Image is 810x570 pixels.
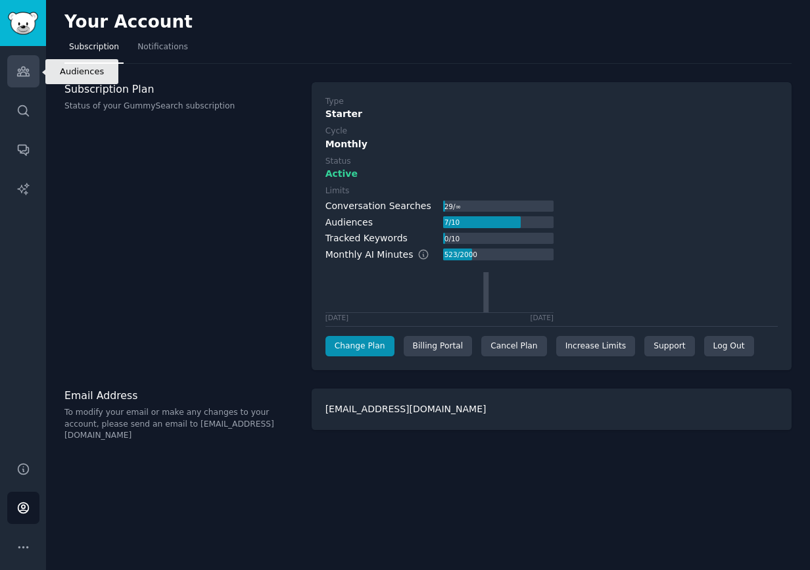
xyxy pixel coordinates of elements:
[325,216,373,229] div: Audiences
[481,336,546,357] div: Cancel Plan
[64,101,298,112] p: Status of your GummySearch subscription
[530,313,554,322] div: [DATE]
[404,336,473,357] div: Billing Portal
[325,107,778,121] div: Starter
[325,336,394,357] a: Change Plan
[325,156,351,168] div: Status
[64,407,298,442] p: To modify your email or make any changes to your account, please send an email to [EMAIL_ADDRESS]...
[133,37,193,64] a: Notifications
[443,249,479,260] div: 523 / 2000
[325,199,431,213] div: Conversation Searches
[69,41,119,53] span: Subscription
[644,336,694,357] a: Support
[64,82,298,96] h3: Subscription Plan
[312,389,792,430] div: [EMAIL_ADDRESS][DOMAIN_NAME]
[325,137,778,151] div: Monthly
[64,12,193,33] h2: Your Account
[325,313,349,322] div: [DATE]
[325,248,443,262] div: Monthly AI Minutes
[325,167,358,181] span: Active
[556,336,636,357] a: Increase Limits
[325,96,344,108] div: Type
[325,126,347,137] div: Cycle
[325,231,408,245] div: Tracked Keywords
[443,216,461,228] div: 7 / 10
[137,41,188,53] span: Notifications
[64,37,124,64] a: Subscription
[443,201,462,212] div: 29 / ∞
[64,389,298,402] h3: Email Address
[443,233,461,245] div: 0 / 10
[704,336,754,357] div: Log Out
[8,12,38,35] img: GummySearch logo
[325,185,350,197] div: Limits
